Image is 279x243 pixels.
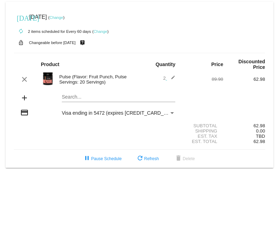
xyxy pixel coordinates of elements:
[77,152,127,165] button: Pause Schedule
[256,128,265,134] span: 0.00
[83,156,122,161] span: Pause Schedule
[29,41,76,45] small: Changeable before [DATE]
[155,62,175,67] strong: Quantity
[130,152,164,165] button: Refresh
[50,15,63,20] a: Change
[48,15,65,20] small: ( )
[17,27,25,36] mat-icon: autorenew
[167,75,175,84] mat-icon: edit
[41,72,55,86] img: Image-1-Carousel-Pulse-20S-Fruit-Punch-Transp.png
[83,155,91,163] mat-icon: pause
[181,139,223,144] div: Est. Total
[136,155,144,163] mat-icon: refresh
[211,62,223,67] strong: Price
[20,108,29,117] mat-icon: credit_card
[62,110,179,116] span: Visa ending in 5472 (expires [CREDIT_CARD_DATA])
[62,110,175,116] mat-select: Payment Method
[181,134,223,139] div: Est. Tax
[181,123,223,128] div: Subtotal
[20,94,29,102] mat-icon: add
[20,75,29,84] mat-icon: clear
[254,139,265,144] span: 62.98
[94,29,107,34] a: Change
[223,123,265,128] div: 62.98
[174,155,183,163] mat-icon: delete
[92,29,109,34] small: ( )
[41,62,59,67] strong: Product
[174,156,195,161] span: Delete
[78,38,87,47] mat-icon: live_help
[256,134,265,139] span: TBD
[17,13,25,22] mat-icon: [DATE]
[181,128,223,134] div: Shipping
[163,76,175,81] span: 2
[223,77,265,82] div: 62.98
[238,59,265,70] strong: Discounted Price
[17,38,25,47] mat-icon: lock_open
[62,94,175,100] input: Search...
[56,74,140,85] div: Pulse (Flavor: Fruit Punch, Pulse Servings: 20 Servings)
[181,77,223,82] div: 89.98
[136,156,159,161] span: Refresh
[169,152,200,165] button: Delete
[14,29,91,34] small: 2 items scheduled for Every 60 days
